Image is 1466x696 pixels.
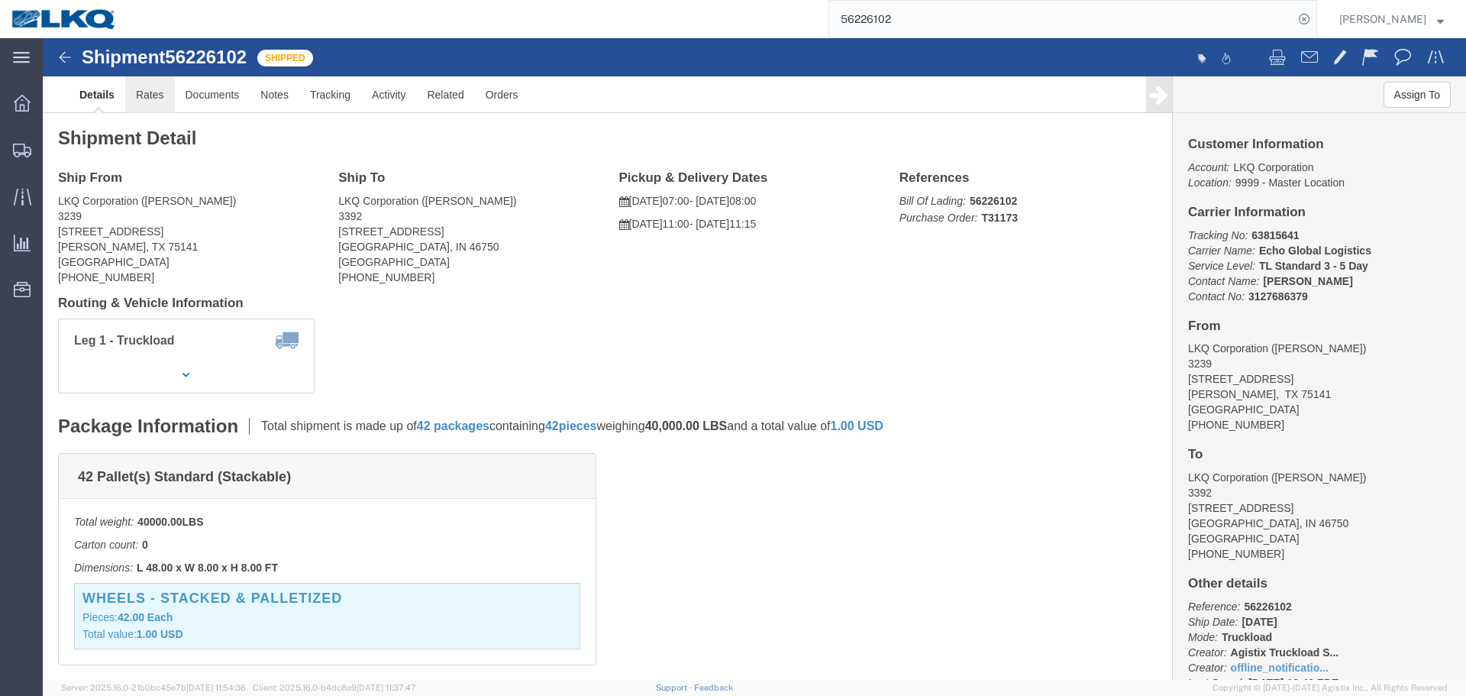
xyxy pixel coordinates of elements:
span: Server: 2025.16.0-21b0bc45e7b [61,683,246,692]
iframe: FS Legacy Container [43,38,1466,680]
button: [PERSON_NAME] [1338,10,1445,28]
img: logo [11,8,118,31]
span: Copyright © [DATE]-[DATE] Agistix Inc., All Rights Reserved [1213,681,1448,694]
a: Feedback [694,683,733,692]
input: Search for shipment number, reference number [829,1,1293,37]
span: [DATE] 11:54:36 [186,683,246,692]
span: Client: 2025.16.0-b4dc8a9 [253,683,416,692]
span: [DATE] 11:37:47 [357,683,416,692]
span: Lea Merryweather [1339,11,1426,28]
a: Support [656,683,694,692]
